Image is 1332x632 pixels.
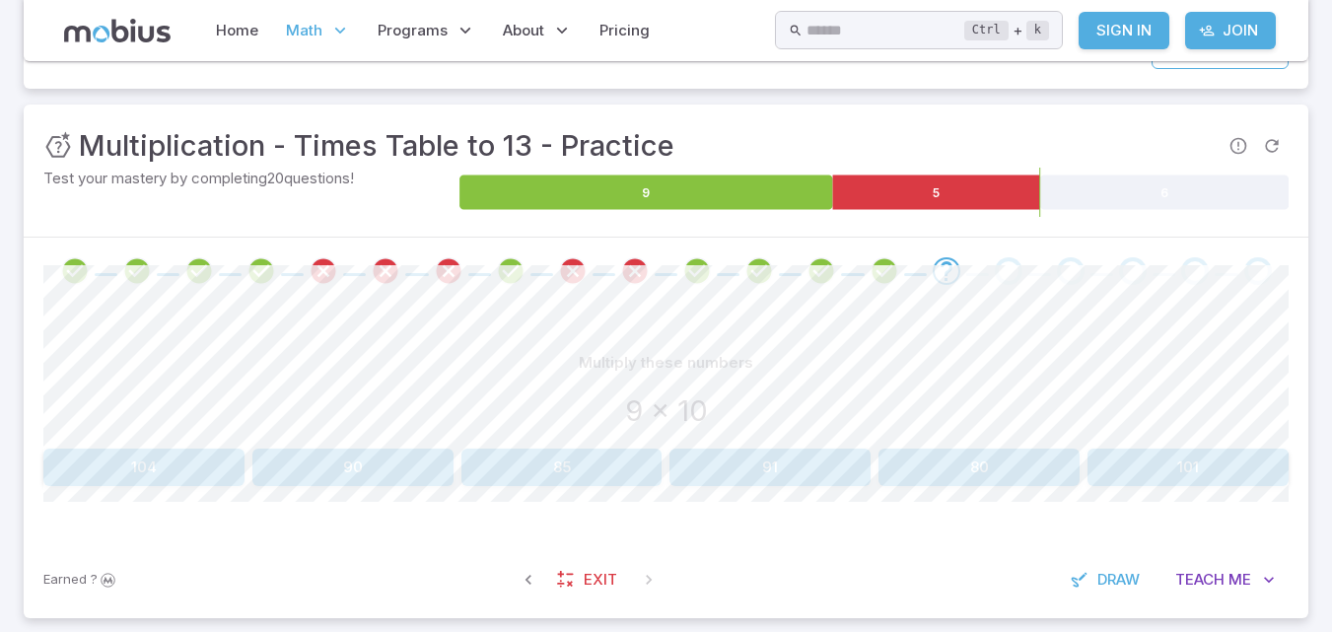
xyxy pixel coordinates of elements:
[123,257,151,285] div: Review your answer
[1097,569,1140,591] span: Draw
[631,562,666,597] span: On Latest Question
[497,257,525,285] div: Review your answer
[511,562,546,597] span: Previous Question
[621,257,649,285] div: Review your answer
[1057,257,1085,285] div: Go to the next question
[1026,21,1049,40] kbd: k
[1079,12,1169,49] a: Sign In
[807,257,835,285] div: Review your answer
[1181,257,1209,285] div: Go to the next question
[43,449,245,486] button: 104
[43,570,118,590] p: Sign In to earn Mobius dollars
[79,124,674,168] h3: Multiplication - Times Table to 13 - Practice
[594,8,656,53] a: Pricing
[871,257,898,285] div: Review your answer
[1222,129,1255,163] span: Report an issue with the question
[683,257,711,285] div: Review your answer
[43,570,87,590] span: Earned
[185,257,213,285] div: Review your answer
[1228,569,1251,591] span: Me
[745,257,773,285] div: Review your answer
[43,168,456,189] p: Test your mastery by completing 20 questions!
[61,257,89,285] div: Review your answer
[310,257,337,285] div: Review your answer
[461,449,663,486] button: 85
[559,257,587,285] div: Review your answer
[1175,569,1225,591] span: Teach
[995,257,1022,285] div: Go to the next question
[372,257,399,285] div: Review your answer
[579,352,753,374] p: Multiply these numbers
[1161,561,1289,598] button: TeachMe
[378,20,448,41] span: Programs
[546,561,631,598] a: Exit
[878,449,1080,486] button: 80
[503,20,544,41] span: About
[964,21,1009,40] kbd: Ctrl
[584,569,617,591] span: Exit
[625,389,708,433] h3: 9 x 10
[252,449,454,486] button: 90
[247,257,275,285] div: Review your answer
[91,570,98,590] span: ?
[933,257,960,285] div: Go to the next question
[1119,257,1147,285] div: Go to the next question
[1087,449,1289,486] button: 101
[210,8,264,53] a: Home
[286,20,322,41] span: Math
[1255,129,1289,163] span: Refresh Question
[1060,561,1154,598] button: Draw
[1244,257,1272,285] div: Go to the next question
[1185,12,1276,49] a: Join
[669,449,871,486] button: 91
[435,257,462,285] div: Review your answer
[964,19,1049,42] div: +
